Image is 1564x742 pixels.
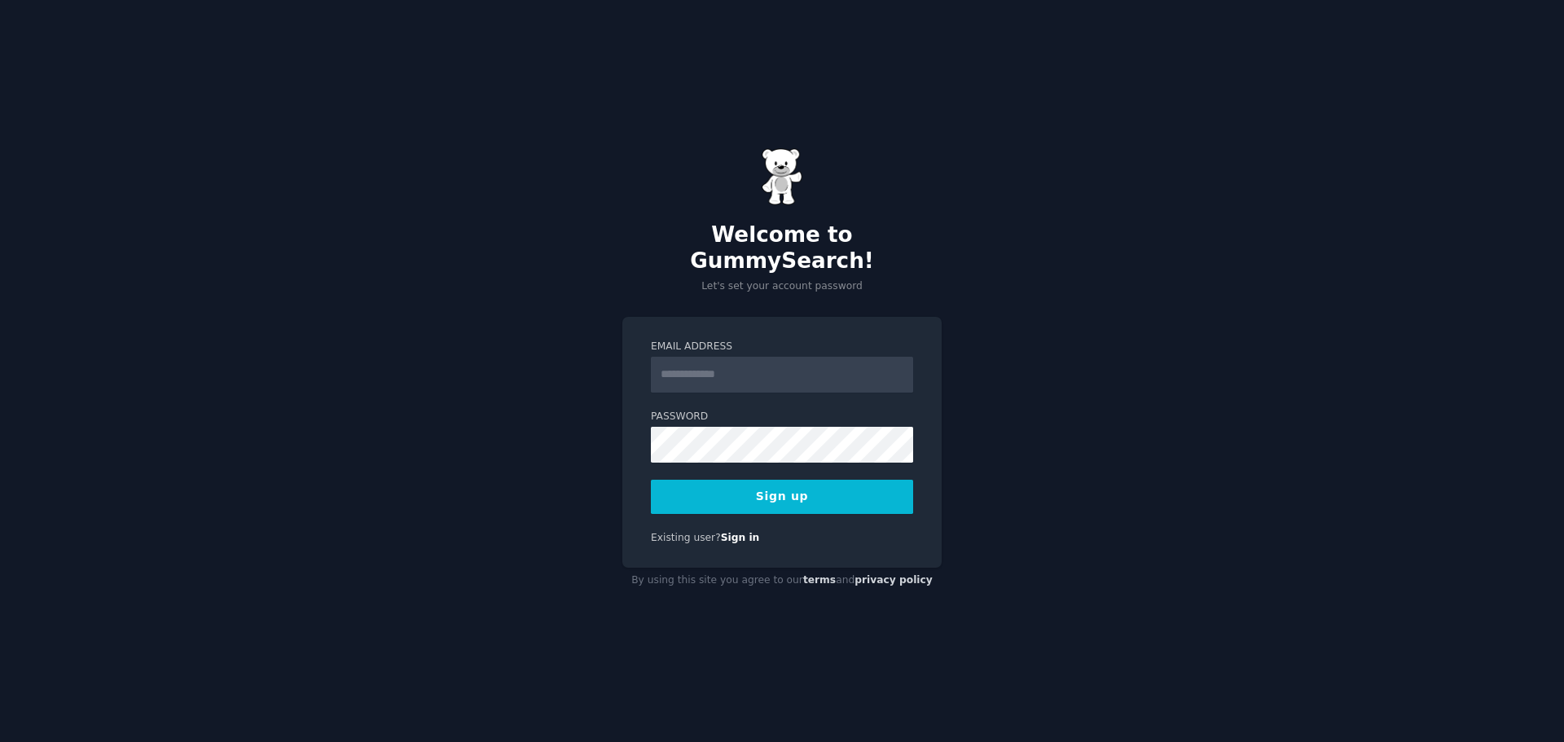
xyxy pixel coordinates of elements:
[622,279,942,294] p: Let's set your account password
[651,410,913,424] label: Password
[762,148,802,205] img: Gummy Bear
[651,532,721,543] span: Existing user?
[651,340,913,354] label: Email Address
[803,574,836,586] a: terms
[622,222,942,274] h2: Welcome to GummySearch!
[651,480,913,514] button: Sign up
[721,532,760,543] a: Sign in
[854,574,933,586] a: privacy policy
[622,568,942,594] div: By using this site you agree to our and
